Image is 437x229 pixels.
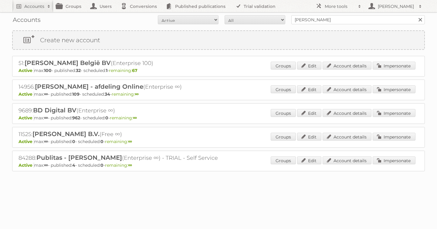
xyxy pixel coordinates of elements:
[135,91,139,97] strong: ∞
[44,68,52,73] strong: 100
[323,156,371,164] a: Account details
[44,115,48,121] strong: ∞
[19,91,418,97] p: max: - published: - scheduled: -
[297,156,321,164] a: Edit
[72,139,75,144] strong: 0
[128,139,132,144] strong: ∞
[76,68,81,73] strong: 32
[19,107,231,114] h2: 9689: (Enterprise ∞)
[297,133,321,141] a: Edit
[35,83,143,90] span: [PERSON_NAME] - afdeling Online
[19,154,231,162] h2: 84288: (Enterprise ∞) - TRIAL - Self Service
[105,91,110,97] strong: 34
[297,62,321,70] a: Edit
[373,85,415,93] a: Impersonate
[105,115,108,121] strong: 0
[112,91,139,97] span: remaining:
[72,91,80,97] strong: 109
[297,85,321,93] a: Edit
[19,139,34,144] span: Active
[376,3,416,9] h2: [PERSON_NAME]
[19,91,34,97] span: Active
[44,91,48,97] strong: ∞
[25,59,111,67] span: [PERSON_NAME] België BV
[100,139,103,144] strong: 0
[323,133,371,141] a: Account details
[19,115,34,121] span: Active
[323,109,371,117] a: Account details
[72,162,75,168] strong: 4
[323,62,371,70] a: Account details
[19,162,34,168] span: Active
[271,133,296,141] a: Groups
[13,31,424,49] a: Create new account
[44,139,48,144] strong: ∞
[105,139,132,144] span: remaining:
[105,162,132,168] span: remaining:
[19,83,231,91] h2: 14956: (Enterprise ∞)
[33,107,76,114] span: BD Digital BV
[19,68,418,73] p: max: - published: - scheduled: -
[19,139,418,144] p: max: - published: - scheduled: -
[373,156,415,164] a: Impersonate
[271,156,296,164] a: Groups
[72,115,80,121] strong: 962
[271,109,296,117] a: Groups
[32,130,100,138] span: [PERSON_NAME] B.V.
[36,154,122,161] span: Publitas - [PERSON_NAME]
[24,3,44,9] h2: Accounts
[325,3,355,9] h2: More tools
[373,109,415,117] a: Impersonate
[19,115,418,121] p: max: - published: - scheduled: -
[19,59,231,67] h2: 51: (Enterprise 100)
[19,130,231,138] h2: 11525: (Free ∞)
[297,109,321,117] a: Edit
[44,162,48,168] strong: ∞
[109,68,137,73] span: remaining:
[19,68,34,73] span: Active
[19,162,418,168] p: max: - published: - scheduled: -
[100,162,103,168] strong: 0
[132,68,137,73] strong: 67
[106,68,107,73] strong: 1
[323,85,371,93] a: Account details
[373,62,415,70] a: Impersonate
[373,133,415,141] a: Impersonate
[271,62,296,70] a: Groups
[110,115,137,121] span: remaining:
[271,85,296,93] a: Groups
[128,162,132,168] strong: ∞
[133,115,137,121] strong: ∞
